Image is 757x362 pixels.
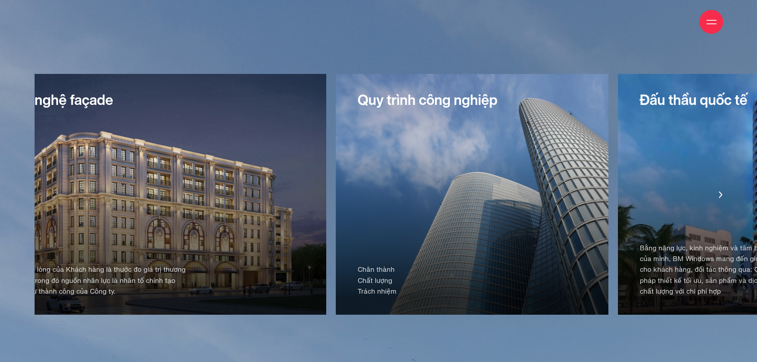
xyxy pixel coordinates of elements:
[15,264,189,297] p: Sự hài lòng của Khách hàng là thước đo giá trị thương hiệu, trong đó nguồn nhân lực là nhân tố ch...
[336,74,608,315] div: 2 / 6
[358,264,495,297] p: Chân thành Chất lượng Trách nhiệm
[719,189,722,200] div: Next slide
[15,92,304,108] h3: Kỹ nghệ façade
[358,92,587,108] h3: Quy trình công nghiệp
